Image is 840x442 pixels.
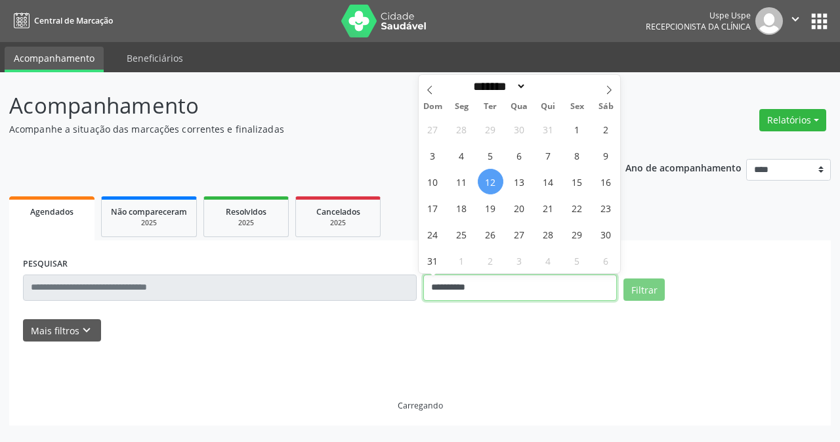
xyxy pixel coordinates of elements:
span: Agosto 20, 2025 [507,195,532,221]
div: 2025 [213,218,279,228]
span: Agosto 12, 2025 [478,169,503,194]
span: Qui [534,102,562,111]
button: Filtrar [623,278,665,301]
button:  [783,7,808,35]
span: Agosto 28, 2025 [535,221,561,247]
span: Setembro 1, 2025 [449,248,474,273]
span: Agosto 17, 2025 [420,195,446,221]
span: Agosto 25, 2025 [449,221,474,247]
span: Agosto 15, 2025 [564,169,590,194]
a: Beneficiários [117,47,192,70]
span: Julho 28, 2025 [449,116,474,142]
span: Agosto 9, 2025 [593,143,619,168]
span: Setembro 4, 2025 [535,248,561,273]
span: Central de Marcação [34,15,113,26]
button: Mais filtroskeyboard_arrow_down [23,319,101,342]
span: Agosto 1, 2025 [564,116,590,142]
span: Agosto 26, 2025 [478,221,503,247]
span: Agosto 11, 2025 [449,169,474,194]
p: Acompanhamento [9,89,584,122]
span: Sáb [591,102,620,111]
span: Agosto 23, 2025 [593,195,619,221]
span: Agosto 16, 2025 [593,169,619,194]
div: 2025 [305,218,371,228]
span: Agosto 6, 2025 [507,143,532,168]
span: Agosto 27, 2025 [507,221,532,247]
span: Agosto 7, 2025 [535,143,561,168]
span: Agosto 24, 2025 [420,221,446,247]
span: Dom [419,102,448,111]
span: Julho 30, 2025 [507,116,532,142]
a: Acompanhamento [5,47,104,72]
img: img [755,7,783,35]
span: Agosto 21, 2025 [535,195,561,221]
span: Agosto 3, 2025 [420,143,446,168]
i: keyboard_arrow_down [79,323,94,338]
span: Não compareceram [111,206,187,217]
span: Agosto 30, 2025 [593,221,619,247]
span: Agosto 2, 2025 [593,116,619,142]
div: Uspe Uspe [646,10,751,21]
span: Agosto 13, 2025 [507,169,532,194]
label: PESQUISAR [23,254,68,275]
span: Seg [447,102,476,111]
span: Agosto 8, 2025 [564,143,590,168]
span: Julho 27, 2025 [420,116,446,142]
span: Setembro 3, 2025 [507,248,532,273]
p: Ano de acompanhamento [625,159,742,175]
i:  [788,12,803,26]
span: Agosto 4, 2025 [449,143,474,168]
span: Setembro 2, 2025 [478,248,503,273]
p: Acompanhe a situação das marcações correntes e finalizadas [9,122,584,136]
span: Agosto 19, 2025 [478,195,503,221]
span: Agosto 18, 2025 [449,195,474,221]
span: Julho 29, 2025 [478,116,503,142]
span: Agosto 22, 2025 [564,195,590,221]
span: Cancelados [316,206,360,217]
span: Agosto 31, 2025 [420,248,446,273]
span: Agosto 10, 2025 [420,169,446,194]
span: Qua [505,102,534,111]
input: Year [526,79,570,93]
span: Recepcionista da clínica [646,21,751,32]
select: Month [469,79,527,93]
span: Agosto 14, 2025 [535,169,561,194]
div: Carregando [398,400,443,411]
span: Setembro 5, 2025 [564,248,590,273]
span: Agosto 5, 2025 [478,143,503,168]
span: Agendados [30,206,73,217]
div: 2025 [111,218,187,228]
span: Resolvidos [226,206,266,217]
span: Agosto 29, 2025 [564,221,590,247]
button: Relatórios [759,109,826,131]
span: Julho 31, 2025 [535,116,561,142]
span: Setembro 6, 2025 [593,248,619,273]
span: Sex [562,102,591,111]
span: Ter [476,102,505,111]
button: apps [808,10,831,33]
a: Central de Marcação [9,10,113,32]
